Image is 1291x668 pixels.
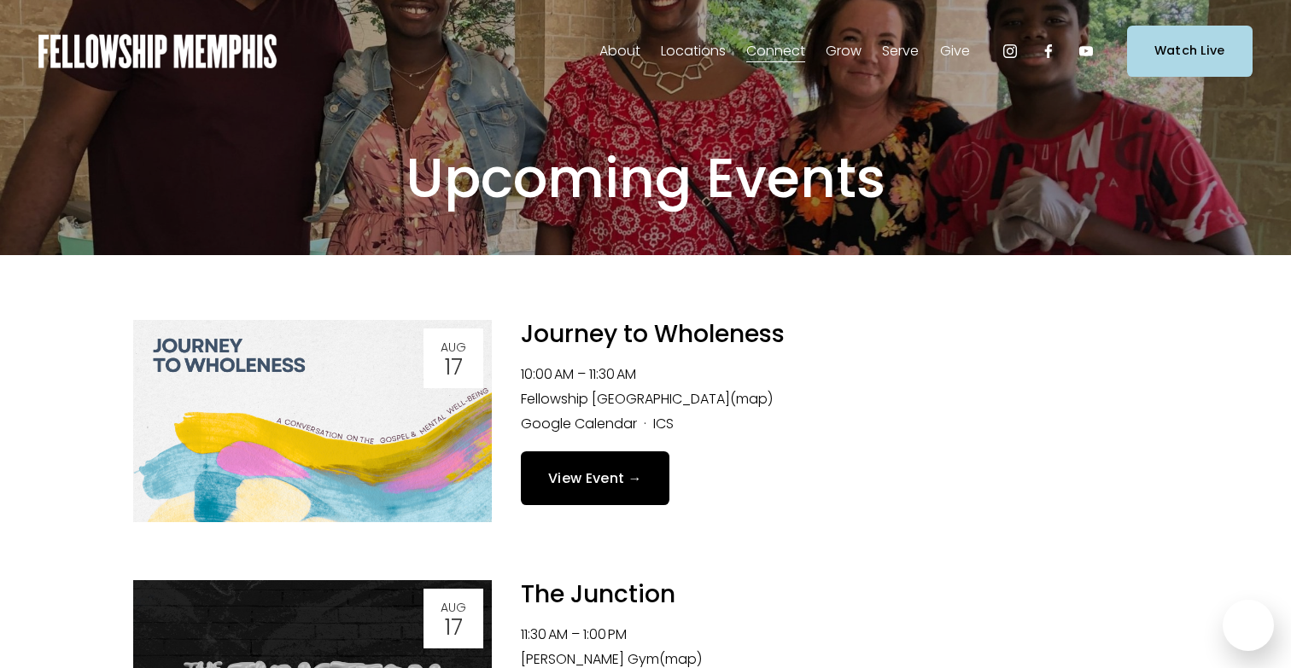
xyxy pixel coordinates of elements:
[38,34,277,68] img: Fellowship Memphis
[882,38,919,65] a: folder dropdown
[521,451,669,505] a: View Event →
[261,145,1030,212] h1: Upcoming Events
[429,601,478,613] div: Aug
[521,624,568,644] time: 11:30 AM
[826,39,862,64] span: Grow
[653,414,674,433] a: ICS
[429,356,478,378] div: 17
[746,38,805,65] a: folder dropdown
[429,341,478,353] div: Aug
[521,364,574,384] time: 10:00 AM
[583,624,627,644] time: 1:00 PM
[940,38,970,65] a: folder dropdown
[826,38,862,65] a: folder dropdown
[521,414,637,433] a: Google Calendar
[589,364,636,384] time: 11:30 AM
[1078,43,1095,60] a: YouTube
[133,320,492,522] img: Journey to Wholeness
[521,317,785,351] a: Journey to Wholeness
[1002,43,1019,60] a: Instagram
[599,39,640,64] span: About
[521,387,1158,412] li: Fellowship [GEOGRAPHIC_DATA]
[882,39,919,64] span: Serve
[746,39,805,64] span: Connect
[940,39,970,64] span: Give
[661,38,726,65] a: folder dropdown
[599,38,640,65] a: folder dropdown
[521,578,675,611] a: The Junction
[661,39,726,64] span: Locations
[1040,43,1057,60] a: Facebook
[429,616,478,638] div: 17
[1127,26,1253,76] a: Watch Live
[730,389,773,409] a: (map)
